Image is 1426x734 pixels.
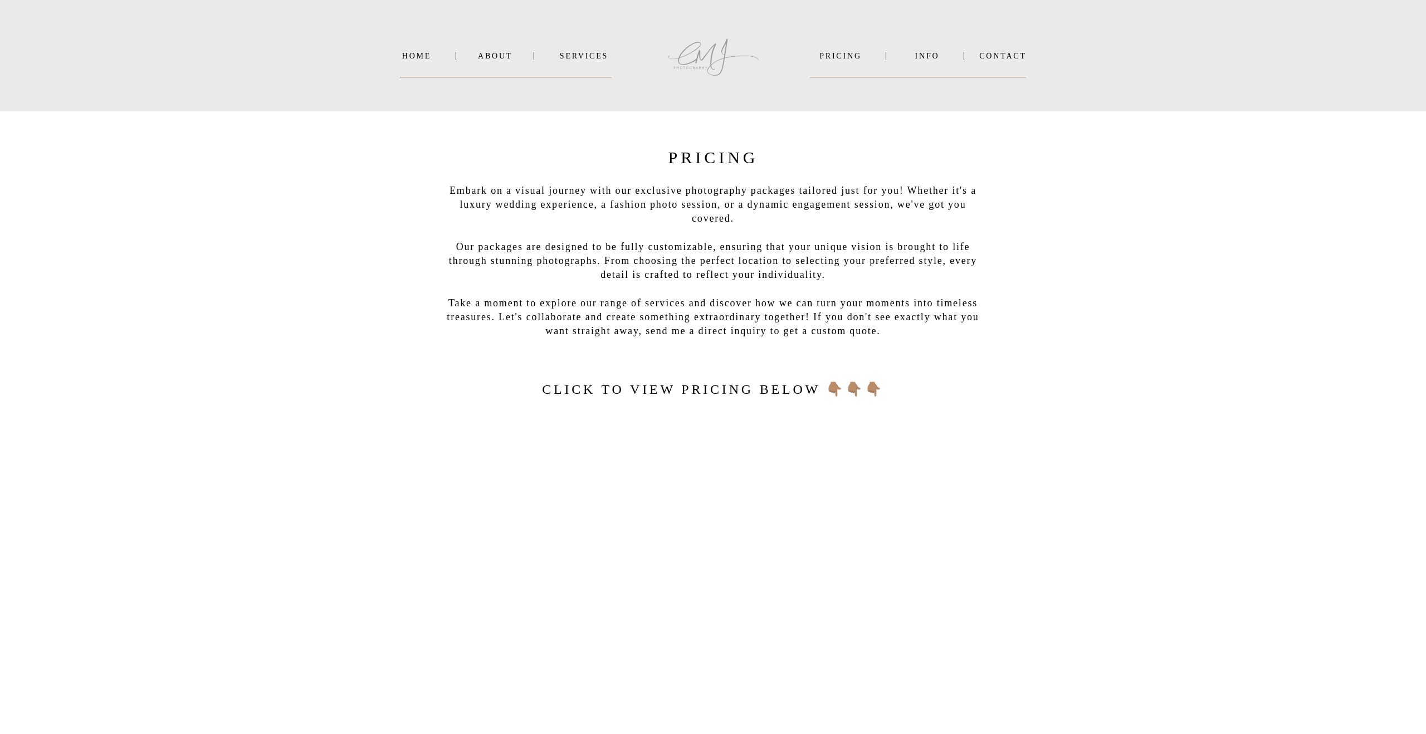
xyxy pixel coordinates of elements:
[556,52,612,60] a: SERVICES
[979,52,1027,60] a: Contact
[900,52,954,60] a: INFO
[774,515,892,541] b: EVENTS
[644,144,783,165] h2: PRICING
[809,52,872,60] a: PRICING
[478,52,511,60] a: About
[733,510,933,544] a: EVENTS
[533,379,893,397] h2: click to view pricing below 👇🏽👇🏽👇🏽
[439,184,987,326] p: Embark on a visual journey with our exclusive photography packages tailored just for you! Whether...
[400,52,433,60] a: Home
[438,697,638,730] a: WEDDInGS
[446,703,629,731] b: WEDDInGS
